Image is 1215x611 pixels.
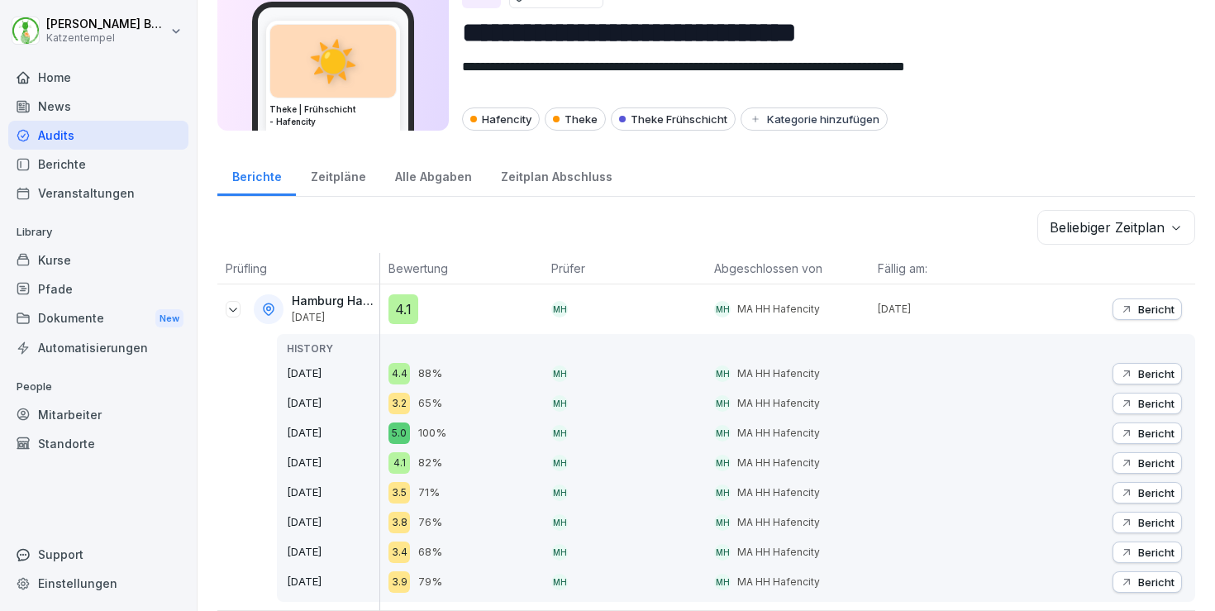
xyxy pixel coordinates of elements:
div: 3.9 [388,571,410,593]
div: MH [551,425,568,442]
div: Dokumente [8,303,188,334]
p: [DATE] [287,544,379,561]
p: [DATE] [287,365,379,382]
p: [DATE] [287,425,379,442]
p: Bericht [1138,486,1174,499]
p: 65% [418,395,442,412]
p: Abgeschlossen von [714,260,860,277]
div: MH [551,544,568,561]
a: Berichte [217,154,296,196]
p: Bericht [1138,397,1174,410]
button: Bericht [1113,542,1182,563]
p: 88% [418,365,442,382]
p: [DATE] [287,514,379,531]
p: MA HH Hafencity [737,302,820,317]
p: 71% [418,485,440,501]
div: Hafencity [462,107,540,131]
a: Einstellungen [8,569,188,598]
button: Bericht [1113,363,1182,384]
div: 3.4 [388,542,410,563]
p: Bewertung [388,260,535,277]
div: New [155,309,183,328]
a: Berichte [8,150,188,179]
div: MH [714,455,731,471]
a: Automatisierungen [8,333,188,362]
p: Bericht [1138,367,1174,380]
p: Katzentempel [46,32,167,44]
div: MH [551,574,568,590]
div: Kategorie hinzufügen [749,112,879,126]
div: MH [714,365,731,382]
p: MA HH Hafencity [737,545,820,560]
div: MH [714,544,731,561]
th: Fällig am: [870,253,1032,284]
p: Library [8,219,188,246]
p: [DATE] [287,395,379,412]
button: Bericht [1113,393,1182,414]
a: Mitarbeiter [8,400,188,429]
p: 68% [418,544,442,561]
div: MH [551,395,568,412]
p: [DATE] [292,312,376,323]
div: MH [714,425,731,442]
th: Prüfer [543,253,706,284]
p: Hamburg Hafencity [292,294,376,308]
p: Bericht [1138,456,1174,470]
p: 79% [418,574,442,590]
div: 3.8 [388,512,410,533]
div: MH [714,514,731,531]
button: Bericht [1113,482,1182,504]
div: MH [551,485,568,501]
a: Home [8,63,188,92]
button: Bericht [1113,571,1182,593]
div: 4.1 [388,294,418,324]
p: MA HH Hafencity [737,515,820,530]
div: MH [714,574,731,590]
p: MA HH Hafencity [737,426,820,441]
div: Support [8,540,188,569]
div: 4.1 [388,452,410,474]
a: News [8,92,188,121]
div: Theke Frühschicht [611,107,736,131]
button: Kategorie hinzufügen [741,107,888,131]
button: Bericht [1113,452,1182,474]
a: Zeitpläne [296,154,380,196]
p: HISTORY [287,341,379,356]
p: Prüfling [226,260,371,277]
div: 5.0 [388,422,410,444]
p: MA HH Hafencity [737,366,820,381]
p: [DATE] [287,455,379,471]
a: Veranstaltungen [8,179,188,208]
a: Zeitplan Abschluss [486,154,627,196]
div: MH [551,301,568,317]
div: MH [551,514,568,531]
p: Bericht [1138,575,1174,589]
p: [DATE] [878,302,1032,317]
div: Kurse [8,246,188,274]
div: 4.4 [388,363,410,384]
a: DokumenteNew [8,303,188,334]
a: Pfade [8,274,188,303]
button: Bericht [1113,512,1182,533]
div: ☀️ [270,25,396,98]
div: Standorte [8,429,188,458]
p: People [8,374,188,400]
a: Alle Abgaben [380,154,486,196]
p: [DATE] [287,574,379,590]
div: MH [714,485,731,501]
a: Audits [8,121,188,150]
p: Bericht [1138,546,1174,559]
div: Theke [545,107,606,131]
